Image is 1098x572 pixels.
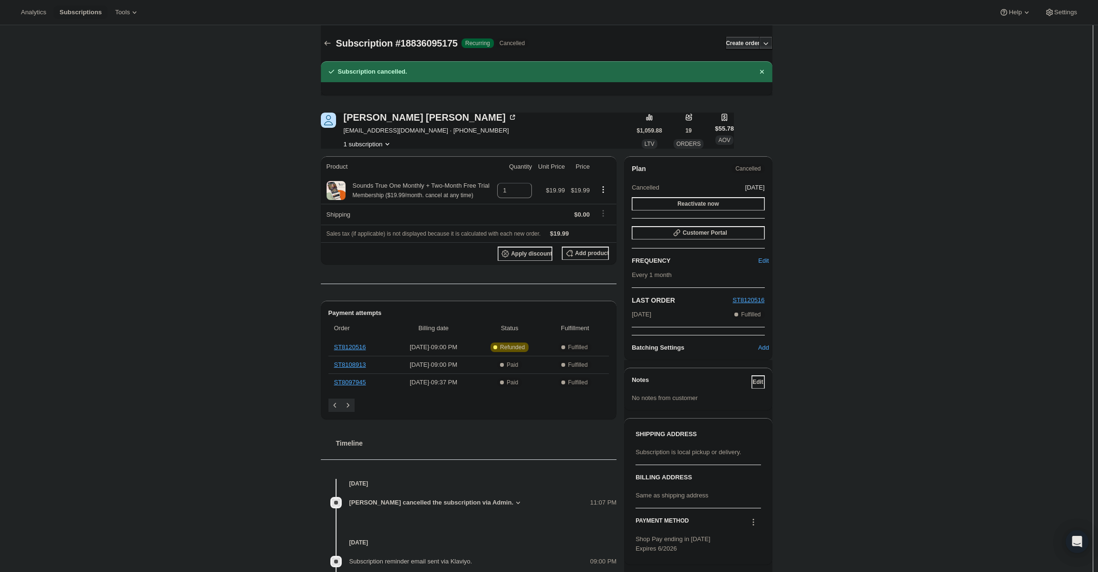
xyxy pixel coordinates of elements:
[571,187,590,194] span: $19.99
[636,448,741,456] span: Subscription is local pickup or delivery.
[632,183,659,192] span: Cancelled
[328,399,609,412] nav: Pagination
[726,39,760,47] span: Create order
[732,296,764,305] button: ST8120516
[344,126,517,135] span: [EMAIL_ADDRESS][DOMAIN_NAME] · [PHONE_NUMBER]
[395,360,472,370] span: [DATE] · 09:00 PM
[321,479,617,488] h4: [DATE]
[636,429,761,439] h3: SHIPPING ADDRESS
[336,439,617,448] h2: Timeline
[15,6,52,19] button: Analytics
[109,6,145,19] button: Tools
[500,39,525,47] span: Cancelled
[327,181,346,200] img: product img
[676,141,701,147] span: ORDERS
[677,200,719,208] span: Reactivate now
[993,6,1037,19] button: Help
[632,226,764,239] button: Customer Portal
[568,156,592,177] th: Price
[334,379,366,386] a: ST8097945
[353,192,473,199] small: Membership ($19.99/month. cancel at any time)
[346,181,490,200] div: Sounds True One Monthly + Two-Month Free Trial
[321,204,494,225] th: Shipping
[636,535,710,552] span: Shop Pay ending in [DATE] Expires 6/2026
[338,67,407,76] h2: Subscription cancelled.
[596,184,611,195] button: Product actions
[395,378,472,387] span: [DATE] · 09:37 PM
[636,517,689,530] h3: PAYMENT METHOD
[344,113,517,122] div: [PERSON_NAME] [PERSON_NAME]
[590,498,617,507] span: 11:07 PM
[500,343,525,351] span: Refunded
[507,361,518,369] span: Paid
[637,127,662,134] span: $1,059.88
[321,113,336,128] span: Diane Leardi
[632,197,764,210] button: Reactivate now
[632,164,646,173] h2: Plan
[1054,9,1077,16] span: Settings
[636,492,708,499] span: Same as shipping address
[726,37,760,50] button: Create order
[507,379,518,386] span: Paid
[632,310,651,319] span: [DATE]
[632,394,698,401] span: No notes from customer
[550,230,569,237] span: $19.99
[757,253,771,268] button: Edit
[575,249,609,257] span: Add product
[632,296,732,305] h2: LAST ORDER
[478,324,541,333] span: Status
[334,361,366,368] a: ST8108913
[349,558,472,565] span: Subscription reminder email sent via Klaviyo.
[683,229,727,237] span: Customer Portal
[498,247,552,261] button: Apply discount
[715,124,734,133] span: $55.78
[568,343,588,351] span: Fulfilled
[328,308,609,318] h2: Payment attempts
[21,9,46,16] span: Analytics
[349,498,523,507] button: [PERSON_NAME] cancelled the subscription via Admin.
[327,230,541,237] span: Sales tax (if applicable) is not displayed because it is calculated with each new order.
[511,250,552,257] span: Apply discount
[645,141,655,147] span: LTV
[745,183,765,192] span: [DATE]
[547,324,603,333] span: Fulfillment
[1009,9,1021,16] span: Help
[718,137,730,143] span: AOV
[682,124,695,137] button: 19
[735,165,761,172] span: Cancelled
[344,139,392,149] button: Product actions
[755,65,769,78] button: Dismiss notification
[568,379,588,386] span: Fulfilled
[757,340,771,355] button: Add
[54,6,107,19] button: Subscriptions
[546,187,565,194] span: $19.99
[494,156,535,177] th: Quantity
[632,375,751,389] h3: Notes
[758,256,769,266] span: Edit
[1039,6,1083,19] button: Settings
[637,124,662,137] button: $1,059.88
[562,247,609,260] button: Add product
[596,208,611,219] button: Shipping actions
[465,39,490,47] span: Recurring
[741,311,761,318] span: Fulfilled
[732,296,764,304] span: ST8120516
[395,324,472,333] span: Billing date
[328,318,392,339] th: Order
[395,343,472,352] span: [DATE] · 09:00 PM
[115,9,130,16] span: Tools
[1066,530,1088,553] div: Open Intercom Messenger
[758,343,769,353] span: Add
[636,473,761,482] h3: BILLING ADDRESS
[685,127,692,134] span: 19
[632,271,672,278] span: Every 1 month
[59,9,102,16] span: Subscriptions
[751,375,765,389] button: Edit
[321,156,494,177] th: Product
[334,343,366,351] a: ST8120516
[321,37,334,50] button: Subscriptions
[535,156,568,177] th: Unit Price
[336,38,458,48] span: Subscription #18836095175
[568,361,588,369] span: Fulfilled
[590,557,617,566] span: 09:00 PM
